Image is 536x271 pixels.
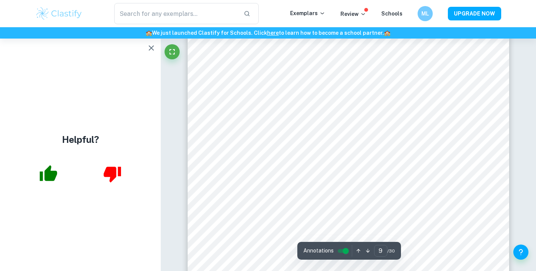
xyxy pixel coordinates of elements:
h6: We just launched Clastify for Schools. Click to learn how to become a school partner. [2,29,534,37]
img: Clastify logo [35,6,83,21]
button: ML [418,6,433,21]
span: Annotations [303,247,334,255]
h4: Helpful? [62,133,99,146]
span: 🏫 [146,30,152,36]
button: Fullscreen [165,44,180,59]
span: / 30 [387,248,395,254]
p: Exemplars [290,9,325,17]
p: Review [340,10,366,18]
h6: ML [421,9,429,18]
input: Search for any exemplars... [114,3,238,24]
button: Help and Feedback [513,245,528,260]
button: UPGRADE NOW [448,7,501,20]
a: here [267,30,279,36]
a: Schools [381,11,402,17]
span: 🏫 [384,30,390,36]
